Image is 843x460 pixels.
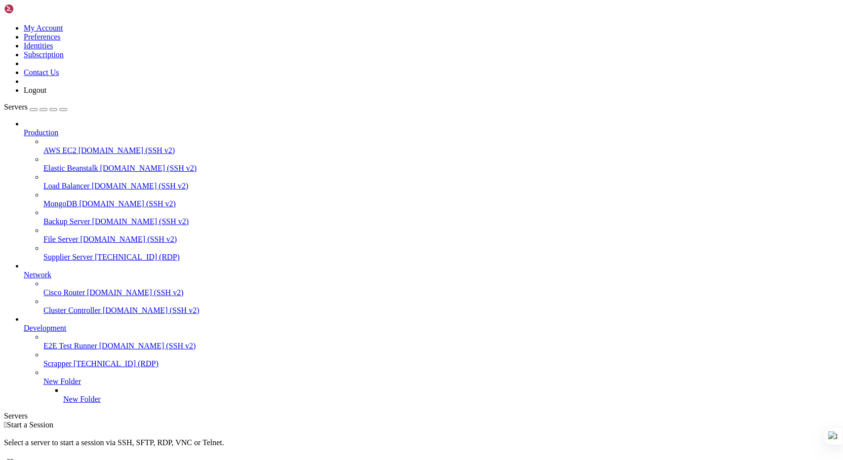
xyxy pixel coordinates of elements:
li: File Server [DOMAIN_NAME] (SSH v2) [43,226,839,244]
a: Supplier Server [TECHNICAL_ID] (RDP) [43,253,839,262]
a: Elastic Beanstalk [DOMAIN_NAME] (SSH v2) [43,164,839,173]
li: Cluster Controller [DOMAIN_NAME] (SSH v2) [43,297,839,315]
img: Shellngn [4,4,61,14]
li: Backup Server [DOMAIN_NAME] (SSH v2) [43,208,839,226]
li: Supplier Server [TECHNICAL_ID] (RDP) [43,244,839,262]
a: Cluster Controller [DOMAIN_NAME] (SSH v2) [43,306,839,315]
li: Elastic Beanstalk [DOMAIN_NAME] (SSH v2) [43,155,839,173]
span: Supplier Server [43,253,93,261]
span: Development [24,324,66,332]
li: E2E Test Runner [DOMAIN_NAME] (SSH v2) [43,333,839,350]
a: MongoDB [DOMAIN_NAME] (SSH v2) [43,199,839,208]
a: Contact Us [24,68,59,77]
a: Subscription [24,50,64,59]
li: Cisco Router [DOMAIN_NAME] (SSH v2) [43,279,839,297]
li: AWS EC2 [DOMAIN_NAME] (SSH v2) [43,137,839,155]
li: Production [24,119,839,262]
a: Servers [4,103,67,111]
a: Logout [24,86,46,94]
a: Preferences [24,33,61,41]
span: [TECHNICAL_ID] (RDP) [95,253,180,261]
span: Scrapper [43,359,72,368]
a: File Server [DOMAIN_NAME] (SSH v2) [43,235,839,244]
li: New Folder [63,386,839,404]
li: MongoDB [DOMAIN_NAME] (SSH v2) [43,191,839,208]
span: E2E Test Runner [43,342,97,350]
div: Servers [4,412,839,421]
a: New Folder [63,395,839,404]
span: Load Balancer [43,182,90,190]
a: Production [24,128,839,137]
span: [DOMAIN_NAME] (SSH v2) [103,306,200,314]
span: [DOMAIN_NAME] (SSH v2) [87,288,184,297]
li: Scrapper [TECHNICAL_ID] (RDP) [43,350,839,368]
span:  [4,421,7,429]
span: [DOMAIN_NAME] (SSH v2) [99,342,196,350]
a: Network [24,270,839,279]
span: Cisco Router [43,288,85,297]
span: Cluster Controller [43,306,101,314]
span: Servers [4,103,28,111]
span: Start a Session [7,421,53,429]
li: Load Balancer [DOMAIN_NAME] (SSH v2) [43,173,839,191]
a: Backup Server [DOMAIN_NAME] (SSH v2) [43,217,839,226]
span: AWS EC2 [43,146,77,154]
span: [DOMAIN_NAME] (SSH v2) [92,182,189,190]
li: New Folder [43,368,839,404]
span: New Folder [43,377,81,385]
a: Identities [24,41,53,50]
a: New Folder [43,377,839,386]
span: Elastic Beanstalk [43,164,98,172]
span: [TECHNICAL_ID] (RDP) [74,359,159,368]
span: Backup Server [43,217,90,226]
a: AWS EC2 [DOMAIN_NAME] (SSH v2) [43,146,839,155]
span: File Server [43,235,79,243]
span: [DOMAIN_NAME] (SSH v2) [80,235,177,243]
span: [DOMAIN_NAME] (SSH v2) [92,217,189,226]
a: Scrapper [TECHNICAL_ID] (RDP) [43,359,839,368]
span: [DOMAIN_NAME] (SSH v2) [79,146,175,154]
a: My Account [24,24,63,32]
a: Development [24,324,839,333]
li: Development [24,315,839,404]
span: [DOMAIN_NAME] (SSH v2) [100,164,197,172]
a: Cisco Router [DOMAIN_NAME] (SSH v2) [43,288,839,297]
span: MongoDB [43,199,77,208]
span: [DOMAIN_NAME] (SSH v2) [79,199,176,208]
span: New Folder [63,395,101,403]
a: E2E Test Runner [DOMAIN_NAME] (SSH v2) [43,342,839,350]
span: Production [24,128,58,137]
li: Network [24,262,839,315]
a: Load Balancer [DOMAIN_NAME] (SSH v2) [43,182,839,191]
span: Network [24,270,51,279]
